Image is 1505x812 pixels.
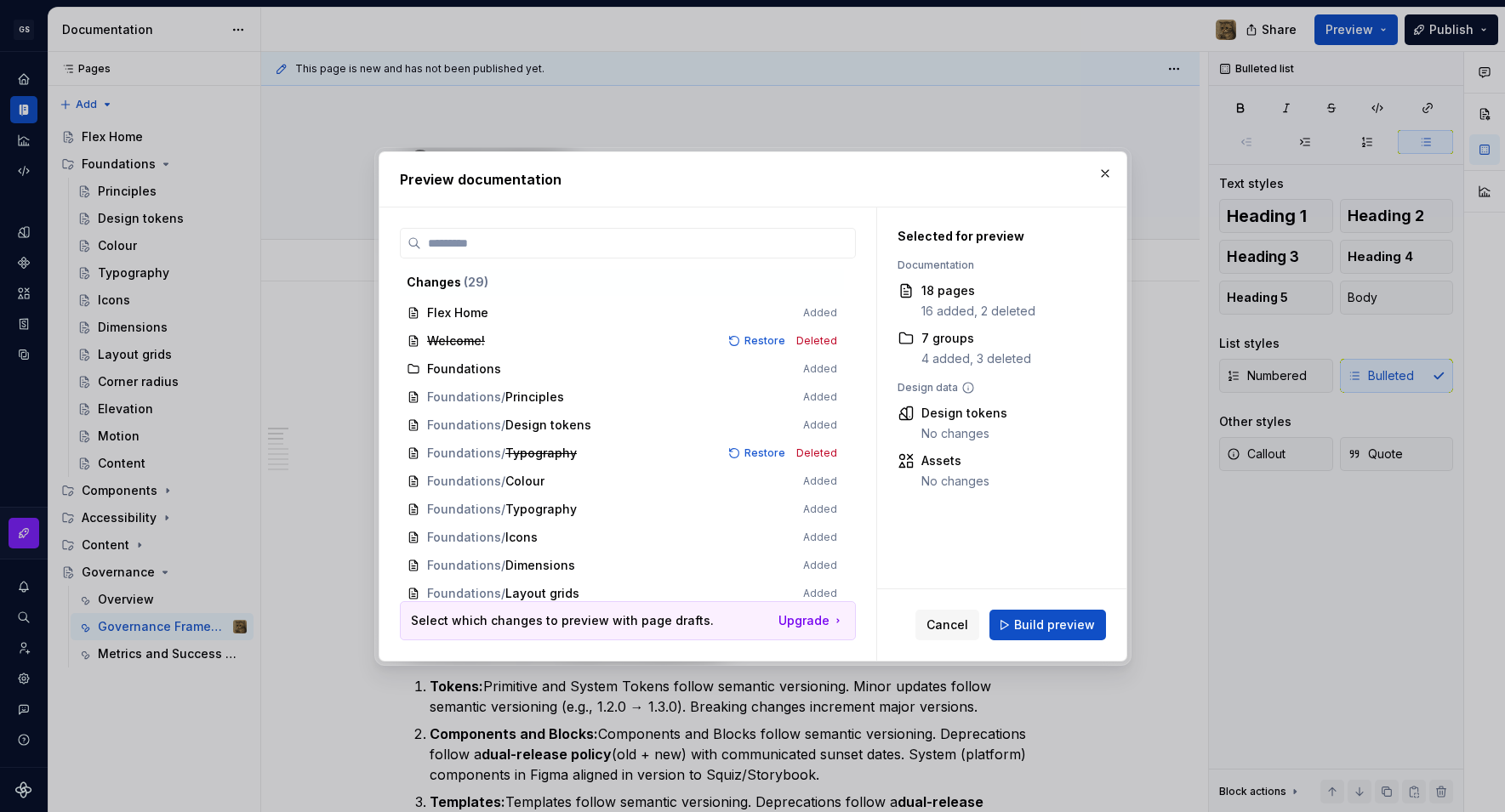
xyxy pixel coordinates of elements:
[921,330,1031,347] div: 7 groups
[921,303,1035,320] div: 16 added, 2 deleted
[926,616,968,633] span: Cancel
[898,381,1097,395] div: Design data
[921,405,1007,422] div: Design tokens
[723,332,793,349] button: Restore
[744,334,785,348] span: Restore
[921,350,1031,367] div: 4 added, 3 deleted
[1014,616,1095,633] span: Build preview
[921,282,1035,299] div: 18 pages
[915,610,979,640] button: Cancel
[921,425,1007,442] div: No changes
[898,258,1097,272] div: Documentation
[921,473,989,490] div: No changes
[407,274,837,291] div: Changes
[921,452,989,469] div: Assets
[744,446,785,460] span: Restore
[411,612,714,629] p: Select which changes to preview with page drafts.
[400,169,1106,190] h2: Preview documentation
[778,612,845,629] a: Upgrade
[464,275,488,289] span: ( 29 )
[898,228,1097,245] div: Selected for preview
[989,610,1106,640] button: Build preview
[723,445,793,462] button: Restore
